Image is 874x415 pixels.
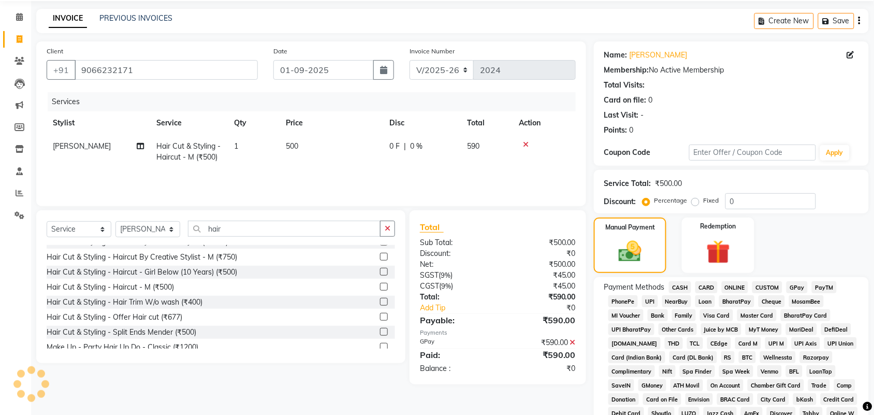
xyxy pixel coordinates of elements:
span: Card (Indian Bank) [608,351,665,363]
button: Create New [754,13,814,29]
span: CGST [420,281,439,291]
th: Disc [383,111,461,135]
div: ₹45.00 [498,281,584,292]
th: Stylist [47,111,150,135]
div: Hair Cut & Styling - Haircut - Girl Below (10 Years) (₹500) [47,267,237,278]
span: Payment Methods [604,282,665,293]
span: Card on File [643,393,681,405]
input: Search or Scan [188,221,381,237]
div: 0 [649,95,653,106]
span: PhonePe [608,295,638,307]
span: Total [420,222,444,233]
div: ₹590.00 [498,292,584,303]
span: Hair Cut & Styling - Haircut - M (₹500) [156,141,221,162]
span: BFL [786,365,803,377]
span: Chamber Gift Card [748,379,804,391]
span: Loan [695,295,715,307]
span: BharatPay Card [781,309,831,321]
span: DefiDeal [821,323,851,335]
span: Donation [608,393,639,405]
span: | [404,141,406,152]
button: +91 [47,60,76,80]
span: On Account [707,379,744,391]
span: Juice by MCB [701,323,742,335]
span: bKash [793,393,817,405]
div: ₹0 [498,363,584,374]
div: Card on file: [604,95,647,106]
span: Bank [648,309,668,321]
div: ₹500.00 [655,178,682,189]
span: RS [721,351,735,363]
span: [PERSON_NAME] [53,141,111,151]
span: Master Card [737,309,777,321]
span: Cheque [759,295,785,307]
span: ATH Movil [671,379,704,391]
div: ₹45.00 [498,270,584,281]
div: Service Total: [604,178,651,189]
span: BTC [739,351,756,363]
span: CARD [695,281,718,293]
label: Date [273,47,287,56]
div: ₹0 [498,248,584,259]
span: 1 [234,141,238,151]
div: Payable: [412,314,498,326]
span: BharatPay [719,295,754,307]
span: UPI M [765,337,788,349]
div: ₹590.00 [498,337,584,348]
span: ONLINE [722,281,749,293]
div: ₹590.00 [498,349,584,361]
span: MyT Money [746,323,782,335]
span: MI Voucher [608,309,644,321]
span: SaveIN [608,379,634,391]
a: [PERSON_NAME] [630,50,688,61]
span: [DOMAIN_NAME] [608,337,661,349]
a: PREVIOUS INVOICES [99,13,172,23]
span: Card (DL Bank) [669,351,717,363]
span: UPI [642,295,658,307]
span: Spa Week [719,365,753,377]
div: ( ) [412,281,498,292]
div: Hair Cut & Styling - Haircut By Creative Stylist - M (₹750) [47,252,237,263]
span: Credit Card [821,393,858,405]
div: Last Visit: [604,110,639,121]
div: ₹590.00 [498,314,584,326]
div: - [641,110,644,121]
span: Family [672,309,696,321]
button: Apply [820,145,850,161]
label: Fixed [704,196,719,205]
a: Add Tip [412,303,512,313]
div: Points: [604,125,628,136]
span: 0 F [389,141,400,152]
div: Paid: [412,349,498,361]
span: MosamBee [789,295,824,307]
img: _cash.svg [611,238,649,265]
div: Coupon Code [604,147,689,158]
div: Make Up - Party Hair Up Do - Classic (₹1200) [47,342,198,353]
span: Comp [834,379,856,391]
div: Hair Cut & Styling - Offer Hair cut (₹677) [47,312,182,323]
span: Spa Finder [680,365,716,377]
div: Payments [420,328,576,337]
span: MariDeal [786,323,817,335]
span: GMoney [638,379,666,391]
div: Net: [412,259,498,270]
span: LoanTap [807,365,836,377]
span: UPI Union [824,337,857,349]
span: Envision [686,393,713,405]
span: Wellnessta [760,351,796,363]
span: UPI Axis [792,337,821,349]
div: Hair Cut & Styling - Haircut - M (₹500) [47,282,174,293]
div: GPay [412,337,498,348]
div: Hair Cut & Styling - Hair Trim W/o wash (₹400) [47,297,202,308]
span: SGST [420,270,439,280]
div: Total: [412,292,498,303]
span: CUSTOM [752,281,782,293]
span: PayTM [812,281,837,293]
label: Invoice Number [410,47,455,56]
div: Membership: [604,65,649,76]
div: ₹0 [512,303,584,313]
th: Qty [228,111,280,135]
span: Card M [735,337,761,349]
div: Discount: [412,248,498,259]
span: 0 % [410,141,423,152]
